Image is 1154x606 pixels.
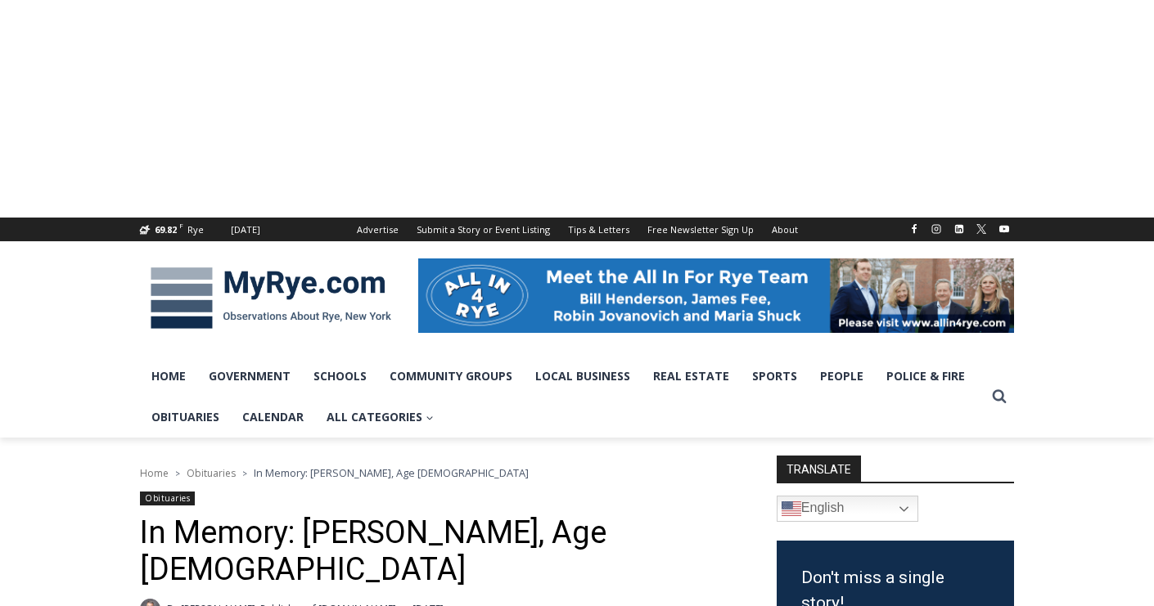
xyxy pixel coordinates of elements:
[777,456,861,482] strong: TRANSLATE
[348,218,408,241] a: Advertise
[242,468,247,479] span: >
[782,499,801,518] img: en
[179,221,183,230] span: F
[315,397,445,438] a: All Categories
[231,222,260,237] div: [DATE]
[140,397,231,438] a: Obituaries
[231,397,315,438] a: Calendar
[949,219,969,239] a: Linkedin
[140,466,169,480] a: Home
[904,219,924,239] a: Facebook
[327,408,434,426] span: All Categories
[348,218,807,241] nav: Secondary Navigation
[187,466,236,480] a: Obituaries
[418,258,1014,332] img: All in for Rye
[642,356,741,397] a: Real Estate
[187,222,204,237] div: Rye
[994,219,1014,239] a: YouTube
[197,356,302,397] a: Government
[140,514,733,589] h1: In Memory: [PERSON_NAME], Age [DEMOGRAPHIC_DATA]
[140,465,733,481] nav: Breadcrumbs
[638,218,763,241] a: Free Newsletter Sign Up
[524,356,642,397] a: Local Business
[140,492,195,505] a: Obituaries
[155,223,177,236] span: 69.82
[302,356,378,397] a: Schools
[408,218,559,241] a: Submit a Story or Event Listing
[741,356,809,397] a: Sports
[809,356,875,397] a: People
[971,219,991,239] a: X
[777,496,918,522] a: English
[559,218,638,241] a: Tips & Letters
[378,356,524,397] a: Community Groups
[140,356,985,438] nav: Primary Navigation
[985,382,1014,411] button: View Search Form
[175,468,180,479] span: >
[140,356,197,397] a: Home
[254,465,529,480] span: In Memory: [PERSON_NAME], Age [DEMOGRAPHIC_DATA]
[763,218,807,241] a: About
[140,256,402,341] img: MyRye.com
[926,219,946,239] a: Instagram
[875,356,976,397] a: Police & Fire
